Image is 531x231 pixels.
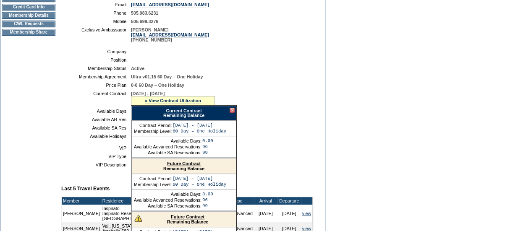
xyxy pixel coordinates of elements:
td: Arrival [254,197,277,205]
td: 8.00 [202,192,213,197]
td: Membership Share [2,29,55,36]
td: 99 [202,203,213,208]
td: Available Days: [134,138,201,143]
a: » View Contract Utilization [145,98,201,103]
td: Contract Period: [134,176,172,181]
td: Advanced [231,205,254,222]
td: [DATE] [254,205,277,222]
a: Future Contract [171,214,204,219]
td: Available SA Res: [65,125,128,130]
td: Company: [65,49,128,54]
div: Remaining Balance [132,158,236,174]
span: 505.699.3276 [131,19,158,24]
td: 60 Day – One Holiday [173,182,226,187]
span: [DATE] - [DATE] [131,91,165,96]
td: 0.00 [202,138,213,143]
span: 0-0 60 Day – One Holiday [131,83,184,88]
td: Mobile: [65,19,128,24]
td: Available SA Reservations: [134,150,201,155]
a: Future Contract [167,161,201,166]
td: VIP Type: [65,154,128,159]
a: view [302,226,311,231]
td: 96 [202,144,213,149]
td: Available Days: [65,109,128,114]
td: [DATE] - [DATE] [173,123,226,128]
a: [EMAIL_ADDRESS][DOMAIN_NAME] [131,2,209,7]
td: Available AR Res: [65,117,128,122]
td: Membership Agreement: [65,74,128,79]
span: [PERSON_NAME] [PHONE_NUMBER] [131,27,209,42]
td: Available SA Reservations: [134,203,201,208]
img: There are insufficient days and/or tokens to cover this reservation [134,214,142,222]
td: 60 Day – One Holiday [173,129,226,134]
td: [DATE] [277,205,301,222]
td: Residence [101,197,232,205]
td: Membership Level: [134,129,172,134]
td: Available Holidays: [65,134,128,139]
td: CWL Requests [2,21,55,27]
td: Email: [65,2,128,7]
td: Exclusive Ambassador: [65,27,128,42]
td: [DATE] - [DATE] [173,176,226,181]
td: Member [62,197,101,205]
td: VIP: [65,145,128,151]
td: Phone: [65,10,128,16]
td: Credit Card Info [2,4,55,10]
td: Inspirato Inspirato Reservation - [GEOGRAPHIC_DATA]-[GEOGRAPHIC_DATA] [101,205,232,222]
div: Remaining Balance [131,106,236,120]
td: Contract Period: [134,123,172,128]
a: [EMAIL_ADDRESS][DOMAIN_NAME] [131,32,209,37]
a: Current Contract [166,108,201,113]
span: Active [131,66,144,71]
td: Price Plan: [65,83,128,88]
td: Available Advanced Reservations: [134,144,201,149]
a: view [302,211,311,216]
td: Available Days: [134,192,201,197]
td: VIP Description: [65,162,128,167]
td: Membership Status: [65,66,128,71]
td: Membership Level: [134,182,172,187]
b: Last 5 Travel Events [61,186,110,192]
td: [PERSON_NAME] [62,205,101,222]
span: 505.983.6231 [131,10,158,16]
td: 99 [202,150,213,155]
td: Departure [277,197,301,205]
td: Available Advanced Reservations: [134,197,201,202]
td: Position: [65,57,128,62]
td: Current Contract: [65,91,128,105]
span: Ultra v01.15 60 Day – One Holiday [131,74,203,79]
td: 96 [202,197,213,202]
td: Type [231,197,254,205]
td: Membership Details [2,12,55,19]
div: Remaining Balance [132,212,236,227]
